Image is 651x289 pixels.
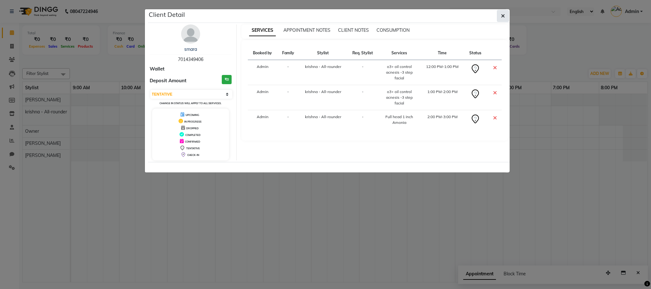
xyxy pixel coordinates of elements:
div: o3+ oil control acnesis -3 step facial [382,89,417,106]
div: o3+ oil control acnesis -3 step facial [382,64,417,81]
th: Family [277,46,299,60]
td: - [277,85,299,110]
td: Admin [248,110,277,130]
td: - [347,85,378,110]
td: - [347,60,378,85]
span: krishna - All-rounder [305,64,341,69]
td: - [347,110,378,130]
span: CONSUMPTION [376,27,410,33]
h3: ₹0 [222,75,232,84]
td: - [277,60,299,85]
th: Services [378,46,420,60]
span: UPCOMING [186,113,199,117]
h5: Client Detail [149,10,185,19]
span: APPOINTMENT NOTES [283,27,330,33]
img: avatar [181,24,200,44]
th: Stylist [299,46,347,60]
td: 2:00 PM-3:00 PM [420,110,465,130]
th: Status [465,46,486,60]
span: SERVICES [249,25,276,36]
td: 1:00 PM-2:00 PM [420,85,465,110]
span: COMPLETED [185,133,200,137]
small: Change in status will apply to all services. [159,102,221,105]
span: IN PROGRESS [184,120,201,123]
th: Booked by [248,46,277,60]
td: 12:00 PM-1:00 PM [420,60,465,85]
th: Req. Stylist [347,46,378,60]
td: Admin [248,60,277,85]
td: Admin [248,85,277,110]
span: CHECK-IN [187,153,199,157]
span: CONFIRMED [185,140,200,143]
a: smara [184,46,197,52]
span: TENTATIVE [186,147,200,150]
span: krishna - All-rounder [305,89,341,94]
td: - [277,110,299,130]
div: Full head 1 inch Amonia [382,114,417,125]
span: CLIENT NOTES [338,27,369,33]
span: Wallet [150,65,165,73]
span: 7014349406 [178,57,203,62]
th: Time [420,46,465,60]
span: krishna - All-rounder [305,114,341,119]
span: Deposit Amount [150,77,186,84]
span: DROPPED [186,127,199,130]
